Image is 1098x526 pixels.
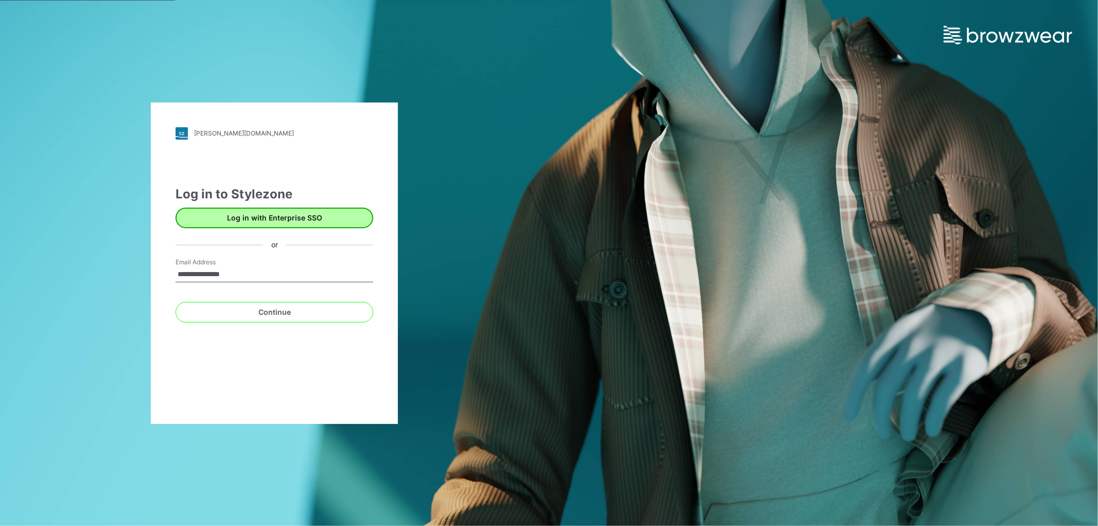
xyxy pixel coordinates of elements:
div: [PERSON_NAME][DOMAIN_NAME] [194,129,294,137]
div: Log in to Stylezone [176,185,373,203]
a: [PERSON_NAME][DOMAIN_NAME] [176,127,373,140]
div: or [263,240,286,250]
img: browzwear-logo.e42bd6dac1945053ebaf764b6aa21510.svg [944,26,1072,44]
button: Log in with Enterprise SSO [176,208,373,228]
label: Email Address [176,258,248,267]
img: stylezone-logo.562084cfcfab977791bfbf7441f1a819.svg [176,127,188,140]
button: Continue [176,302,373,323]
